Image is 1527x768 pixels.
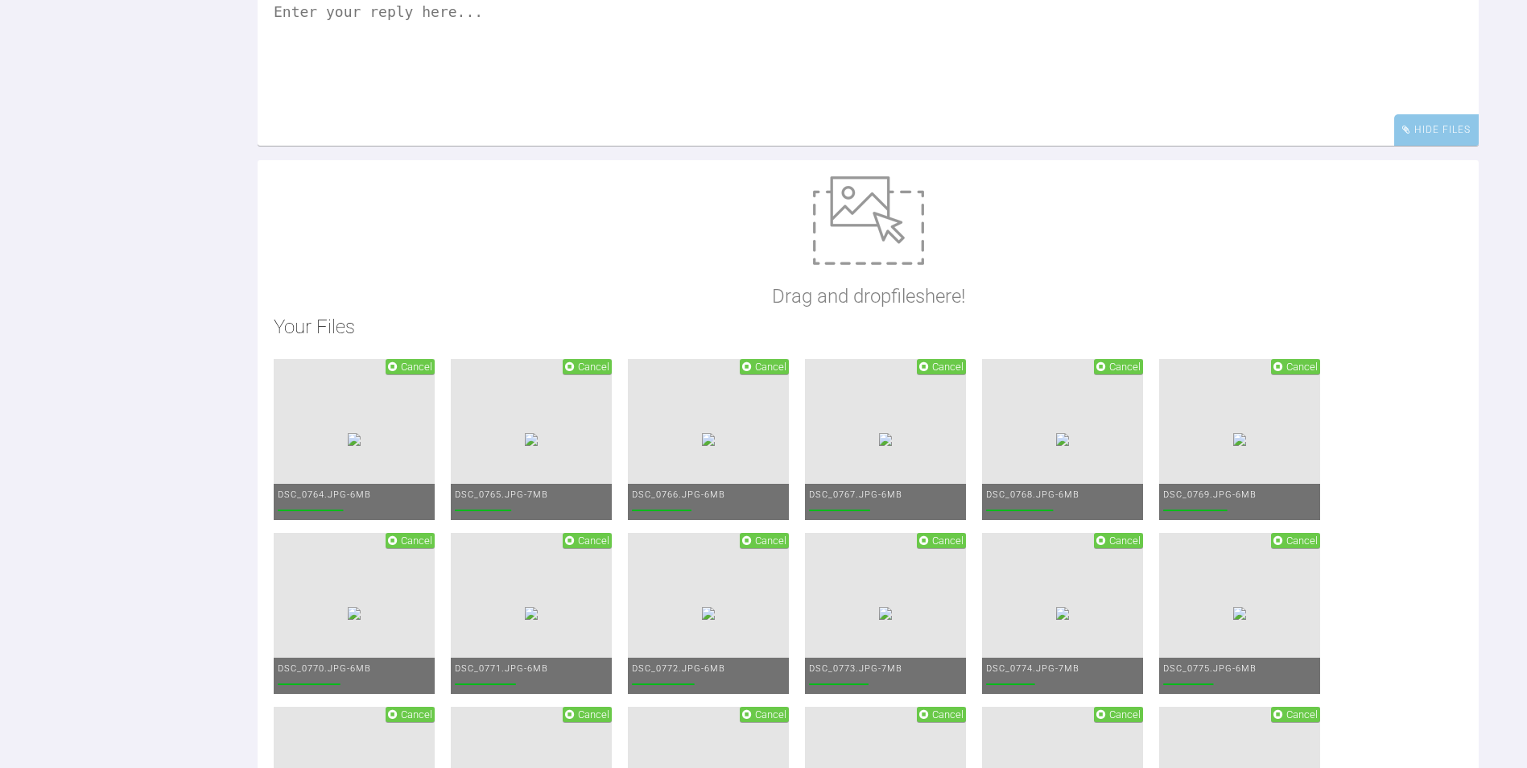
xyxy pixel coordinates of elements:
h2: Your Files [274,312,1463,342]
span: DSC_0772.JPG - 6MB [632,663,725,674]
span: DSC_0769.JPG - 6MB [1163,489,1257,500]
span: Cancel [1286,535,1318,547]
img: 626d3cab-6c81-4e84-abf5-f751cc6048bc [348,433,361,446]
span: Cancel [932,361,964,373]
span: Cancel [1286,708,1318,721]
img: 1a3b0535-bb53-4069-a0ab-cb9820e23145 [525,433,538,446]
span: DSC_0766.JPG - 6MB [632,489,725,500]
span: DSC_0764.JPG - 6MB [278,489,371,500]
img: 2947230f-2eb7-4a74-a253-11b63be010e1 [702,607,715,620]
span: DSC_0774.JPG - 7MB [986,663,1079,674]
span: Cancel [1109,708,1141,721]
span: DSC_0771.JPG - 6MB [455,663,548,674]
span: Cancel [578,361,609,373]
img: eec7f6e9-5d98-47b9-bac1-29698cb52fce [1233,433,1246,446]
div: Hide Files [1394,114,1479,146]
span: Cancel [1109,535,1141,547]
span: DSC_0770.JPG - 6MB [278,663,371,674]
span: Cancel [401,708,432,721]
img: 468fca39-cf1f-47b5-b0ee-248347e40c32 [525,607,538,620]
span: DSC_0767.JPG - 6MB [809,489,902,500]
span: DSC_0768.JPG - 6MB [986,489,1079,500]
img: 0c3511a5-268e-4d05-8782-324a386599ef [879,433,892,446]
span: Cancel [578,535,609,547]
img: d8e842ce-b47f-4999-86fe-107c51fde7a6 [348,607,361,620]
span: Cancel [932,708,964,721]
img: 1e14f9e6-f3ba-4ea2-9000-0963e00413e8 [879,607,892,620]
span: Cancel [932,535,964,547]
img: 4660ed91-fe65-4ecd-bd25-79007cbfe2df [1056,607,1069,620]
span: Cancel [578,708,609,721]
span: Cancel [755,708,786,721]
span: Cancel [1286,361,1318,373]
img: 7a434815-7318-4ad6-8db2-1a9ba00da361 [1233,607,1246,620]
span: Cancel [1109,361,1141,373]
span: DSC_0765.JPG - 7MB [455,489,548,500]
img: 1abd299f-de19-44f1-983a-8877009bbb22 [1056,433,1069,446]
span: Cancel [401,361,432,373]
span: DSC_0775.JPG - 6MB [1163,663,1257,674]
p: Drag and drop files here! [772,281,965,312]
span: Cancel [755,361,786,373]
img: cd286620-d156-4c77-b673-df7ae69f9a2e [702,433,715,446]
span: DSC_0773.JPG - 7MB [809,663,902,674]
span: Cancel [755,535,786,547]
span: Cancel [401,535,432,547]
